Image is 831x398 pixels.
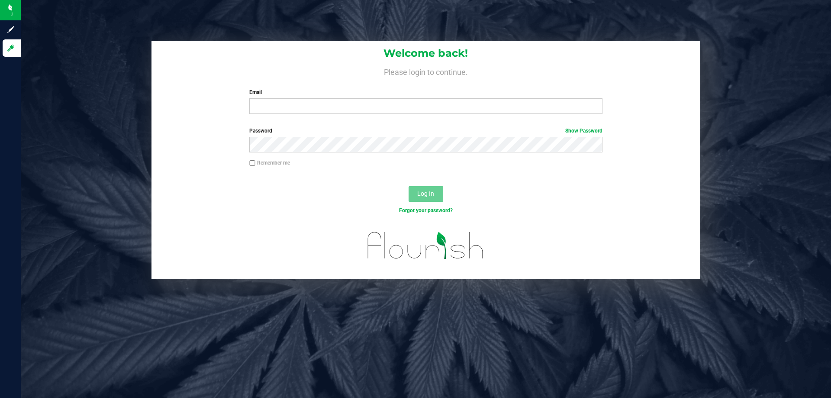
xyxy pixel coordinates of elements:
[151,66,700,76] h4: Please login to continue.
[6,44,15,52] inline-svg: Log in
[399,207,453,214] a: Forgot your password?
[357,223,494,268] img: flourish_logo.svg
[151,48,700,59] h1: Welcome back!
[249,128,272,134] span: Password
[6,25,15,34] inline-svg: Sign up
[249,88,602,96] label: Email
[417,190,434,197] span: Log In
[249,160,255,166] input: Remember me
[565,128,602,134] a: Show Password
[249,159,290,167] label: Remember me
[409,186,443,202] button: Log In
